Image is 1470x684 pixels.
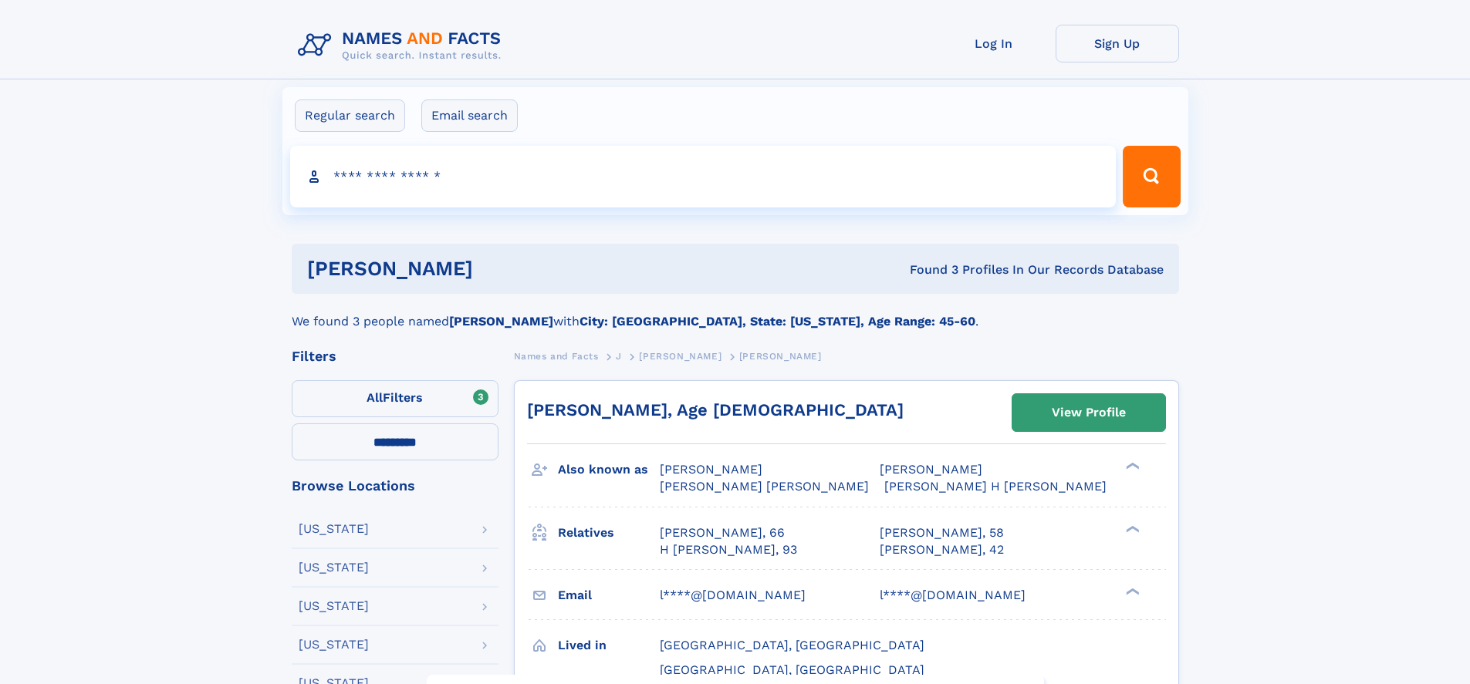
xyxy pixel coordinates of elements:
[558,520,660,546] h3: Relatives
[558,457,660,483] h3: Also known as
[880,541,1004,558] a: [PERSON_NAME], 42
[292,479,498,493] div: Browse Locations
[880,524,1004,541] a: [PERSON_NAME], 58
[639,346,721,366] a: [PERSON_NAME]
[299,561,369,574] div: [US_STATE]
[739,351,822,362] span: [PERSON_NAME]
[616,351,622,362] span: J
[1122,524,1141,534] div: ❯
[299,639,369,651] div: [US_STATE]
[1122,461,1141,471] div: ❯
[514,346,599,366] a: Names and Facts
[660,462,762,477] span: [PERSON_NAME]
[660,662,924,677] span: [GEOGRAPHIC_DATA], [GEOGRAPHIC_DATA]
[884,479,1107,494] span: [PERSON_NAME] H [PERSON_NAME]
[307,259,691,278] h1: [PERSON_NAME]
[527,400,904,419] a: [PERSON_NAME], Age [DEMOGRAPHIC_DATA]
[880,462,982,477] span: [PERSON_NAME]
[295,99,405,132] label: Regular search
[580,314,975,329] b: City: [GEOGRAPHIC_DATA], State: [US_STATE], Age Range: 45-60
[1122,586,1141,596] div: ❯
[292,380,498,417] label: Filters
[449,314,553,329] b: [PERSON_NAME]
[299,523,369,535] div: [US_STATE]
[367,390,383,405] span: All
[660,541,797,558] a: H [PERSON_NAME], 93
[1052,395,1126,430] div: View Profile
[290,146,1117,207] input: search input
[1056,25,1179,62] a: Sign Up
[932,25,1056,62] a: Log In
[691,261,1164,278] div: Found 3 Profiles In Our Records Database
[660,638,924,652] span: [GEOGRAPHIC_DATA], [GEOGRAPHIC_DATA]
[639,351,721,362] span: [PERSON_NAME]
[558,632,660,659] h3: Lived in
[558,582,660,608] h3: Email
[660,479,869,494] span: [PERSON_NAME] [PERSON_NAME]
[299,600,369,612] div: [US_STATE]
[292,294,1179,331] div: We found 3 people named with .
[1123,146,1180,207] button: Search Button
[616,346,622,366] a: J
[421,99,518,132] label: Email search
[1012,394,1165,431] a: View Profile
[660,524,785,541] a: [PERSON_NAME], 66
[292,25,514,66] img: Logo Names and Facts
[292,349,498,363] div: Filters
